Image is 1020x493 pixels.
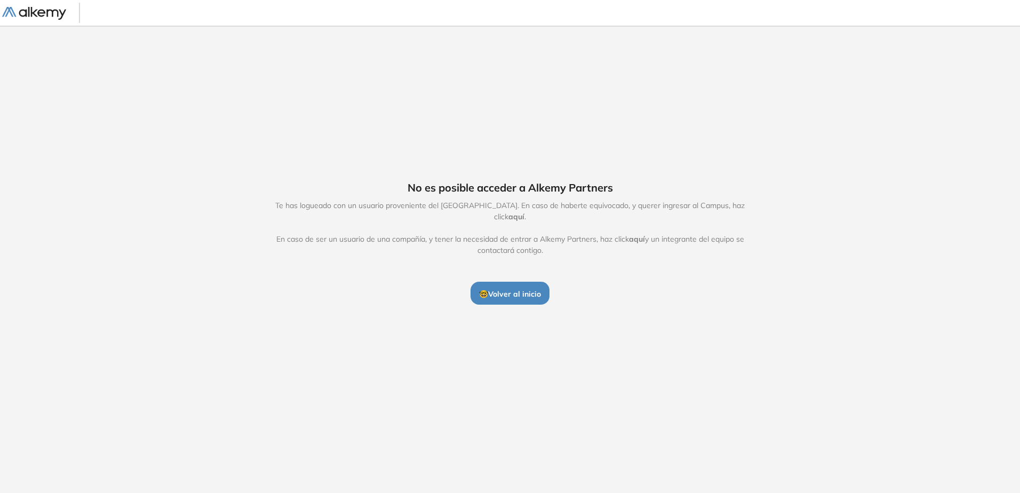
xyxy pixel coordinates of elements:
button: 🤓Volver al inicio [471,282,549,304]
span: aquí [629,234,645,244]
span: aquí [508,212,524,221]
span: Te has logueado con un usuario proveniente del [GEOGRAPHIC_DATA]. En caso de haberte equivocado, ... [264,200,756,256]
img: Logo [2,7,66,20]
span: No es posible acceder a Alkemy Partners [408,180,613,196]
span: 🤓 Volver al inicio [479,289,541,299]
